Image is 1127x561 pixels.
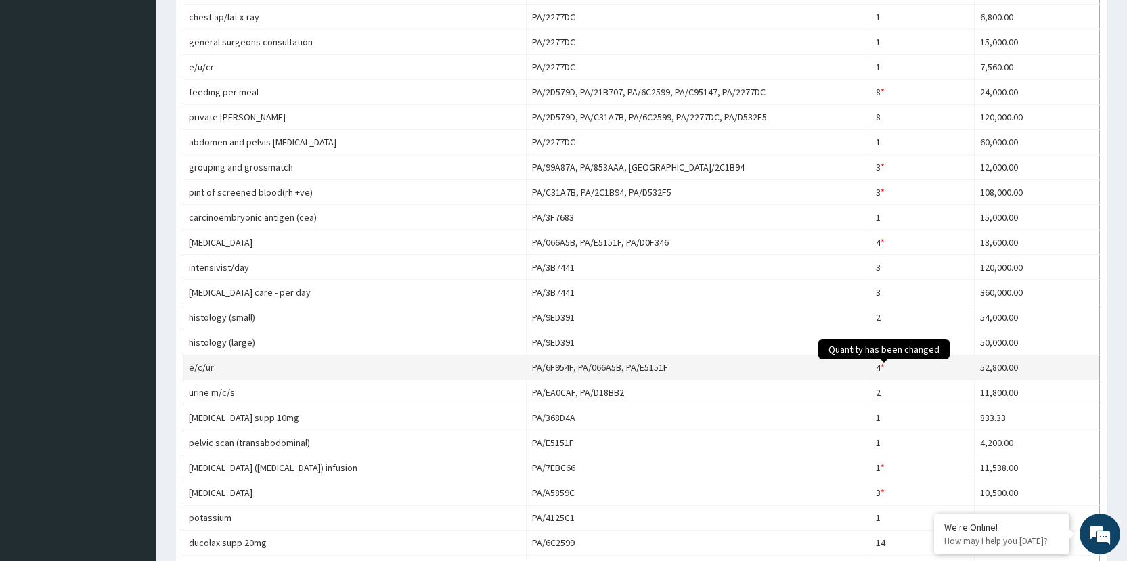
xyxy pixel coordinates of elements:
[527,455,870,480] td: PA/7EBC66
[944,535,1059,547] p: How may I help you today?
[527,330,870,355] td: PA/9ED391
[870,29,974,54] td: 1
[975,505,1100,530] td: 3,234.00
[183,380,527,405] td: urine m/c/s
[527,204,870,229] td: PA/3F7683
[183,54,527,79] td: e/u/cr
[975,254,1100,279] td: 120,000.00
[183,530,527,555] td: ducolax supp 20mg
[70,76,227,93] div: Chat with us now
[527,305,870,330] td: PA/9ED391
[975,430,1100,455] td: 4,200.00
[870,129,974,154] td: 1
[183,305,527,330] td: histology (small)
[183,154,527,179] td: grouping and grossmatch
[183,104,527,129] td: private [PERSON_NAME]
[527,480,870,505] td: PA/A5859C
[527,430,870,455] td: PA/E5151F
[975,305,1100,330] td: 54,000.00
[527,54,870,79] td: PA/2277DC
[975,79,1100,104] td: 24,000.00
[7,369,258,417] textarea: Type your message and hit 'Enter'
[818,339,950,359] span: Quantity has been changed
[870,254,974,279] td: 3
[944,521,1059,533] div: We're Online!
[870,505,974,530] td: 1
[527,229,870,254] td: PA/066A5B, PA/E5151F, PA/D0F346
[183,279,527,305] td: [MEDICAL_DATA] care - per day
[975,129,1100,154] td: 60,000.00
[183,505,527,530] td: potassium
[975,4,1100,29] td: 6,800.00
[527,380,870,405] td: PA/EA0CAF, PA/D18BB2
[222,7,255,39] div: Minimize live chat window
[870,154,974,179] td: 3
[527,355,870,380] td: PA/6F954F, PA/066A5B, PA/E5151F
[183,355,527,380] td: e/c/ur
[870,104,974,129] td: 8
[527,254,870,279] td: PA/3B7441
[183,204,527,229] td: carcinoembryonic antigen (cea)
[527,129,870,154] td: PA/2277DC
[975,179,1100,204] td: 108,000.00
[870,405,974,430] td: 1
[527,104,870,129] td: PA/2D579D, PA/C31A7B, PA/6C2599, PA/2277DC, PA/D532F5
[183,254,527,279] td: intensivist/day
[527,405,870,430] td: PA/368D4A
[527,279,870,305] td: PA/3B7441
[975,355,1100,380] td: 52,800.00
[975,330,1100,355] td: 50,000.00
[975,405,1100,430] td: 833.33
[527,179,870,204] td: PA/C31A7B, PA/2C1B94, PA/D532F5
[870,179,974,204] td: 3
[975,229,1100,254] td: 13,600.00
[870,4,974,29] td: 1
[527,154,870,179] td: PA/99A87A, PA/853AAA, [GEOGRAPHIC_DATA]/2C1B94
[183,179,527,204] td: pint of screened blood(rh +ve)
[975,29,1100,54] td: 15,000.00
[975,279,1100,305] td: 360,000.00
[183,29,527,54] td: general surgeons consultation
[183,405,527,430] td: [MEDICAL_DATA] supp 10mg
[527,4,870,29] td: PA/2277DC
[183,129,527,154] td: abdomen and pelvis [MEDICAL_DATA]
[975,104,1100,129] td: 120,000.00
[183,229,527,254] td: [MEDICAL_DATA]
[870,530,974,555] td: 14
[975,480,1100,505] td: 10,500.00
[79,171,187,307] span: We're online!
[975,154,1100,179] td: 12,000.00
[870,455,974,480] td: 1
[183,430,527,455] td: pelvic scan (transabodominal)
[527,505,870,530] td: PA/4125C1
[870,279,974,305] td: 3
[527,530,870,555] td: PA/6C2599
[183,79,527,104] td: feeding per meal
[183,4,527,29] td: chest ap/lat x-ray
[870,79,974,104] td: 8
[870,204,974,229] td: 1
[870,355,974,380] td: 4
[870,430,974,455] td: 1
[975,455,1100,480] td: 11,538.00
[527,29,870,54] td: PA/2277DC
[183,480,527,505] td: [MEDICAL_DATA]
[870,229,974,254] td: 4
[975,204,1100,229] td: 15,000.00
[975,54,1100,79] td: 7,560.00
[183,330,527,355] td: histology (large)
[975,380,1100,405] td: 11,800.00
[870,380,974,405] td: 2
[870,330,974,355] td: 1
[527,79,870,104] td: PA/2D579D, PA/21B707, PA/6C2599, PA/C95147, PA/2277DC
[25,68,55,102] img: d_794563401_company_1708531726252_794563401
[870,305,974,330] td: 2
[870,480,974,505] td: 3
[870,54,974,79] td: 1
[183,455,527,480] td: [MEDICAL_DATA] ([MEDICAL_DATA]) infusion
